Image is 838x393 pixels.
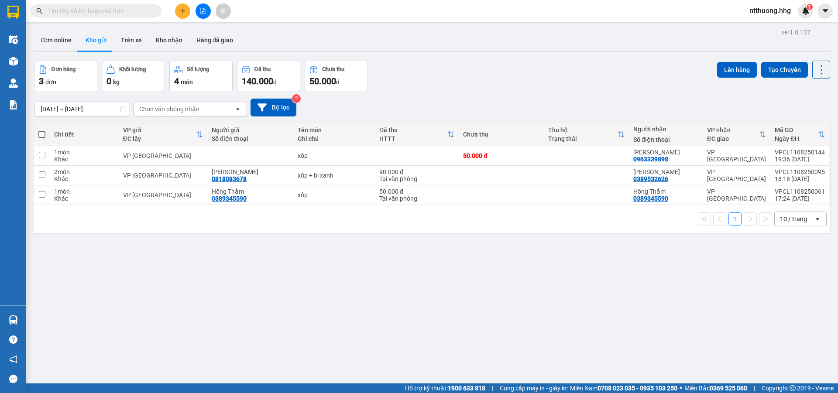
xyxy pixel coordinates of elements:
div: 50.000 đ [379,188,454,195]
button: 1 [728,212,742,226]
span: aim [220,8,226,14]
button: Khối lượng0kg [102,61,165,92]
button: Đơn online [34,30,79,51]
button: Đã thu140.000đ [237,61,300,92]
span: 1 [808,4,811,10]
span: Cung cấp máy in - giấy in: [500,383,568,393]
span: | [492,383,493,393]
th: Toggle SortBy [703,123,770,146]
th: Toggle SortBy [375,123,459,146]
sup: 2 [292,94,301,103]
img: warehouse-icon [9,315,18,325]
div: Số lượng [187,66,209,72]
span: đ [273,79,277,85]
div: VP gửi [123,126,196,133]
div: Mã GD [775,126,818,133]
div: Phan Đình Nguyên [633,149,698,156]
div: Ghi chú [298,135,371,142]
div: Chọn văn phòng nhận [139,105,199,113]
div: 0818083678 [212,175,247,182]
div: Trạng thái [548,135,618,142]
button: Bộ lọc [251,99,296,116]
div: Hồng Thắm [633,188,698,195]
div: Khác [54,175,114,182]
button: Tạo Chuyến [761,62,808,78]
div: Chi tiết [54,131,114,138]
div: ĐC lấy [123,135,196,142]
span: ntthuong.hhg [742,5,798,16]
div: 0389345590 [212,195,247,202]
div: 2 món [54,168,114,175]
span: copyright [790,385,796,391]
span: 3 [39,76,44,86]
div: Thu hộ [548,126,618,133]
div: VP [GEOGRAPHIC_DATA] [707,188,766,202]
span: 50.000 [309,76,336,86]
span: Miền Bắc [684,383,747,393]
div: xốp + bì xanh [298,172,371,179]
input: Select a date range. [34,102,130,116]
div: Tại văn phòng [379,175,454,182]
img: warehouse-icon [9,57,18,66]
span: đ [336,79,340,85]
img: solution-icon [9,100,18,109]
div: Số điện thoại [212,135,289,142]
div: Người gửi [212,126,289,133]
button: caret-down [817,3,833,19]
svg: open [814,215,821,222]
span: Hỗ trợ kỹ thuật: [405,383,485,393]
div: VP [GEOGRAPHIC_DATA] [123,191,203,198]
button: Hàng đã giao [189,30,240,51]
div: Khác [54,156,114,163]
div: VPCL1108250095 [775,168,825,175]
div: ver 1.8.137 [781,27,811,37]
div: 10 / trang [780,215,807,223]
div: Chưa thu [463,131,539,138]
img: warehouse-icon [9,79,18,88]
div: VPCL1108250144 [775,149,825,156]
div: Đã thu [379,126,447,133]
span: notification [9,355,17,363]
span: file-add [200,8,206,14]
div: VPCL1108250061 [775,188,825,195]
div: VP nhận [707,126,759,133]
div: 0963339898 [633,156,668,163]
div: Tấn Phát [633,168,698,175]
div: 1 món [54,149,114,156]
div: 1 món [54,188,114,195]
div: VP [GEOGRAPHIC_DATA] [707,168,766,182]
button: Kho nhận [149,30,189,51]
div: Số điện thoại [633,136,698,143]
strong: 0369 525 060 [710,385,747,392]
div: 0389345590 [633,195,668,202]
span: 0 [106,76,111,86]
th: Toggle SortBy [119,123,207,146]
button: Đơn hàng3đơn [34,61,97,92]
div: VP [GEOGRAPHIC_DATA] [123,172,203,179]
svg: open [234,106,241,113]
div: Đã thu [254,66,271,72]
div: VP [GEOGRAPHIC_DATA] [707,149,766,163]
th: Toggle SortBy [770,123,829,146]
th: Toggle SortBy [544,123,629,146]
div: Người nhận [633,126,698,133]
div: Tấn Phát [212,168,289,175]
button: Trên xe [114,30,149,51]
button: Kho gửi [79,30,114,51]
div: 50.000 đ [463,152,539,159]
div: Hồng Thắm [212,188,289,195]
div: 17:24 [DATE] [775,195,825,202]
strong: 0708 023 035 - 0935 103 250 [598,385,677,392]
span: ⚪️ [680,386,682,390]
div: 90.000 đ [379,168,454,175]
div: Tại văn phòng [379,195,454,202]
div: ĐC giao [707,135,759,142]
span: đơn [45,79,56,85]
img: logo-vxr [7,6,19,19]
div: Tên món [298,126,371,133]
div: VP [GEOGRAPHIC_DATA] [123,152,203,159]
span: caret-down [821,7,829,15]
div: 0389532626 [633,175,668,182]
div: xốp [298,152,371,159]
span: plus [180,8,186,14]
